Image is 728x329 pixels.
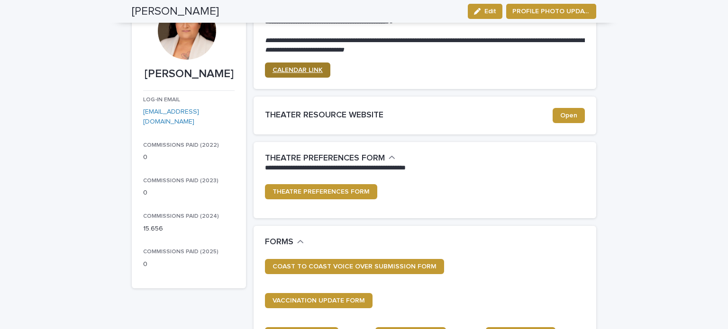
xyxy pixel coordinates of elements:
span: CALENDAR LINK [273,67,323,73]
p: 15.656 [143,224,235,234]
button: PROFILE PHOTO UPDATE [506,4,596,19]
a: Open [553,108,585,123]
h2: THEATRE PREFERENCES FORM [265,153,385,164]
h2: FORMS [265,237,293,248]
span: Open [560,112,577,119]
span: PROFILE PHOTO UPDATE [512,7,590,16]
p: 0 [143,259,235,269]
span: COAST TO COAST VOICE OVER SUBMISSION FORM [273,263,437,270]
a: COAST TO COAST VOICE OVER SUBMISSION FORM [265,259,444,274]
span: LOG-IN EMAIL [143,97,180,103]
p: 0 [143,188,235,198]
span: COMMISSIONS PAID (2022) [143,142,219,148]
span: COMMISSIONS PAID (2023) [143,178,218,184]
h2: THEATER RESOURCE WEBSITE [265,110,553,121]
a: VACCINATION UPDATE FORM [265,293,373,308]
span: THEATRE PREFERENCES FORM [273,188,370,195]
p: [PERSON_NAME] [143,67,235,81]
span: VACCINATION UPDATE FORM [273,297,365,304]
p: 0 [143,152,235,162]
a: THEATRE PREFERENCES FORM [265,184,377,199]
a: [EMAIL_ADDRESS][DOMAIN_NAME] [143,108,199,125]
button: Edit [468,4,502,19]
button: THEATRE PREFERENCES FORM [265,153,395,164]
button: FORMS [265,237,304,248]
span: COMMISSIONS PAID (2025) [143,249,218,255]
span: Edit [484,8,496,15]
span: COMMISSIONS PAID (2024) [143,213,219,219]
h2: [PERSON_NAME] [132,5,219,18]
a: CALENDAR LINK [265,62,330,78]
